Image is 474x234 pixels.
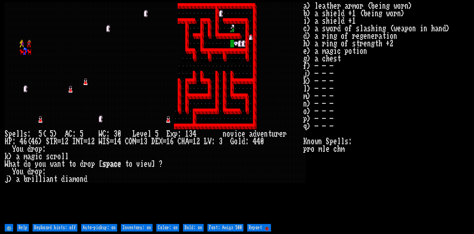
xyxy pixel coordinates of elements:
div: u [20,145,23,153]
div: ) [54,130,57,138]
div: 0 [260,138,264,145]
div: C [178,138,181,145]
div: l [20,130,23,138]
div: m [72,175,76,183]
div: a [27,153,31,160]
div: i [234,130,238,138]
div: = [110,138,114,145]
div: o [27,160,31,168]
div: ( [27,138,31,145]
div: = [136,138,140,145]
div: a [16,153,20,160]
div: ) [39,138,42,145]
div: r [27,175,31,183]
div: o [76,175,80,183]
div: t [268,130,272,138]
div: r [31,145,35,153]
div: O [129,138,133,145]
div: t [61,160,65,168]
div: c [39,153,42,160]
div: d [23,160,27,168]
div: : [12,138,16,145]
div: l [238,138,242,145]
div: I [72,138,76,145]
div: 3 [219,138,223,145]
div: o [39,160,42,168]
div: r [54,153,57,160]
div: m [23,153,27,160]
div: e [144,130,148,138]
div: u [42,160,46,168]
div: 1 [87,138,91,145]
div: c [114,160,117,168]
div: L [133,130,136,138]
div: T [50,138,54,145]
div: s [46,153,50,160]
div: S [106,138,110,145]
div: l [35,175,39,183]
div: v [136,160,140,168]
div: a [69,175,72,183]
div: 4 [31,138,35,145]
div: 3 [189,130,193,138]
div: 6 [35,138,39,145]
div: p [174,130,178,138]
div: 2 [196,138,200,145]
div: o [72,160,76,168]
div: 4 [193,130,196,138]
div: ) [8,175,12,183]
div: l [16,130,20,138]
div: ( [42,130,46,138]
div: = [163,138,166,145]
div: k [5,153,8,160]
div: d [84,175,87,183]
div: i [140,160,144,168]
div: e [12,130,16,138]
div: ] [151,160,155,168]
div: A [65,130,69,138]
div: 1 [185,130,189,138]
div: p [39,145,42,153]
div: : [178,130,181,138]
div: e [242,130,245,138]
div: 4 [253,138,257,145]
div: : [42,168,46,175]
div: o [16,168,20,175]
div: Y [12,168,16,175]
div: x [170,130,174,138]
div: 3 [114,130,117,138]
div: t [125,160,129,168]
div: 5 [39,130,42,138]
div: j [5,175,8,183]
div: p [39,168,42,175]
div: e [117,160,121,168]
div: a [110,160,114,168]
div: a [12,160,16,168]
div: V [208,138,211,145]
div: 5 [80,130,84,138]
div: e [260,130,264,138]
div: 1 [114,138,117,145]
div: c [50,153,54,160]
div: P [8,138,12,145]
div: N [133,138,136,145]
div: p [91,160,95,168]
div: : [245,138,249,145]
div: o [35,168,39,175]
div: H [181,138,185,145]
div: o [16,145,20,153]
div: o [234,138,238,145]
div: u [20,168,23,175]
input: ⚙️ [5,224,13,231]
div: p [8,130,12,138]
div: L [204,138,208,145]
div: 1 [166,138,170,145]
div: s [102,160,106,168]
div: T [80,138,84,145]
div: N [76,138,80,145]
div: v [230,130,234,138]
div: : [211,138,215,145]
div: t [16,160,20,168]
div: : [42,145,46,153]
div: r [31,168,35,175]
